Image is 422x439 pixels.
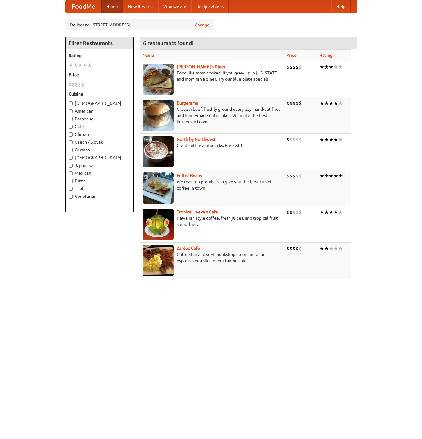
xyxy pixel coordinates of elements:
[296,100,299,107] li: $
[69,116,130,122] label: Barbecue
[69,156,73,160] input: [DEMOGRAPHIC_DATA]
[286,53,297,58] a: Price
[299,64,302,70] li: $
[69,109,73,113] input: American
[334,64,338,70] li: ★
[143,136,174,167] img: north.jpg
[329,209,334,216] li: ★
[286,136,289,143] li: $
[299,136,302,143] li: $
[293,136,296,143] li: $
[123,0,158,13] a: How it works
[293,172,296,179] li: $
[329,172,334,179] li: ★
[143,251,281,264] p: Coffee bar and sci-fi bookshop. Come in for an espresso or a slice of our famous pie.
[69,140,73,144] input: Czech / Slovak
[329,245,334,252] li: ★
[83,62,87,69] li: ★
[66,37,133,49] h4: Filter Restaurants
[143,172,174,204] img: beans.jpg
[296,209,299,216] li: $
[143,100,174,131] img: burgerama.jpg
[320,172,324,179] li: ★
[299,100,302,107] li: $
[331,0,351,13] a: Help
[78,62,83,69] li: ★
[286,172,289,179] li: $
[320,245,324,252] li: ★
[69,179,73,183] input: Pizza
[69,72,130,78] h5: Price
[293,209,296,216] li: $
[320,53,333,58] a: Rating
[177,101,198,105] a: Burgerama
[69,147,130,153] label: German
[87,62,92,69] li: ★
[324,245,329,252] li: ★
[69,117,73,121] input: Barbecue
[289,172,293,179] li: $
[320,64,324,70] li: ★
[320,100,324,107] li: ★
[143,245,174,276] img: zardoz.jpg
[334,209,338,216] li: ★
[289,64,293,70] li: $
[338,245,343,252] li: ★
[320,136,324,143] li: ★
[289,100,293,107] li: $
[143,70,281,82] p: Food like mom cooked, if you grew up in [US_STATE] and mom ran a diner. Try our blue plate special!
[324,136,329,143] li: ★
[177,209,218,214] b: Tropical Jeeve's Cafe
[293,100,296,107] li: $
[329,64,334,70] li: ★
[69,171,73,175] input: Mexican
[177,137,216,142] b: North by Northwest
[69,62,73,69] li: ★
[69,52,130,59] h5: Rating
[69,186,130,192] label: Thai
[329,100,334,107] li: ★
[296,136,299,143] li: $
[69,155,130,161] label: [DEMOGRAPHIC_DATA]
[69,148,73,152] input: German
[289,209,293,216] li: $
[338,64,343,70] li: ★
[69,187,73,191] input: Thai
[143,209,174,240] img: jeeves.jpg
[195,22,210,28] a: Change
[69,131,130,137] label: Chinese
[69,178,130,184] label: Pizza
[143,142,281,149] p: Great coffee and snacks. Free wifi.
[65,19,214,30] div: Deliver to: [STREET_ADDRESS]
[324,209,329,216] li: ★
[177,173,202,178] a: Full of Beans
[334,136,338,143] li: ★
[143,106,281,125] p: Grade A beef, freshly ground every day, hand-cut fries, and home-made milkshakes. We make the bes...
[69,132,73,137] input: Chinese
[69,164,73,168] input: Japanese
[286,209,289,216] li: $
[299,209,302,216] li: $
[177,64,225,69] a: [PERSON_NAME]'s Diner
[81,81,84,88] li: $
[296,64,299,70] li: $
[69,123,130,130] label: Cafe
[158,0,191,13] a: Who we are
[296,172,299,179] li: $
[338,136,343,143] li: ★
[334,245,338,252] li: ★
[75,81,78,88] li: $
[69,101,73,105] input: [DEMOGRAPHIC_DATA]
[324,100,329,107] li: ★
[69,125,73,129] input: Cafe
[73,62,78,69] li: ★
[143,40,193,46] ng-pluralize: 6 restaurants found!
[143,53,154,58] a: Name
[286,64,289,70] li: $
[293,245,296,252] li: $
[69,108,130,114] label: American
[320,209,324,216] li: ★
[329,136,334,143] li: ★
